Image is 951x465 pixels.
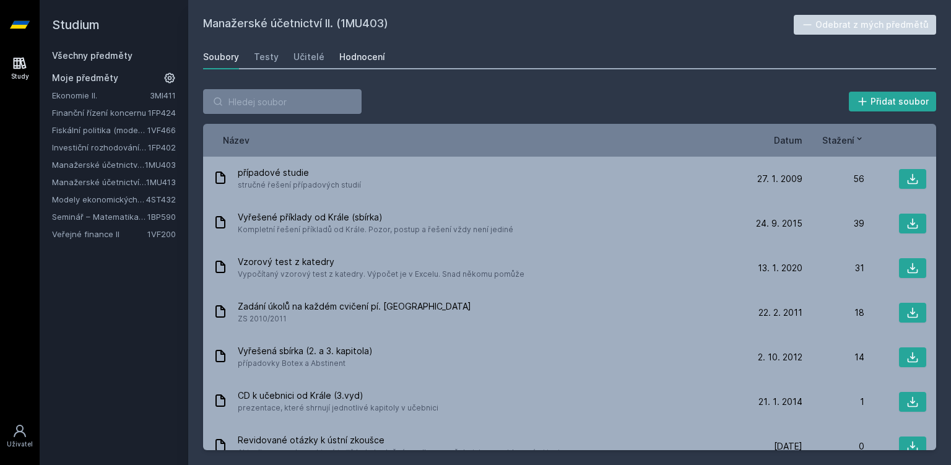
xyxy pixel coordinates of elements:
[774,134,802,147] button: Datum
[238,434,565,446] span: Revidované otázky k ústní zkoušce
[147,212,176,222] a: 1BP590
[802,173,864,185] div: 56
[802,306,864,319] div: 18
[238,357,373,370] span: případovky Botex a Abstinent
[802,396,864,408] div: 1
[822,134,854,147] span: Stažení
[757,173,802,185] span: 27. 1. 2009
[52,50,132,61] a: Všechny předměty
[238,389,438,402] span: CD k učebnici od Krále (3.vyd)
[339,45,385,69] a: Hodnocení
[52,193,146,206] a: Modely ekonomických a finančních časových řad
[2,50,37,87] a: Study
[238,446,565,459] span: Aktualizace souboru, který tu již byl, doplněný o odkazy v učebnici a s revidovanými texty
[802,440,864,453] div: 0
[238,167,361,179] span: případové studie
[146,177,176,187] a: 1MU413
[203,89,362,114] input: Hledej soubor
[802,217,864,230] div: 39
[758,306,802,319] span: 22. 2. 2011
[293,51,324,63] div: Učitelé
[238,224,513,236] span: Kompletní řešení příkladů od Krále. Pozor, postup a řešení vždy není jediné
[238,179,361,191] span: stručné řešení případových studií
[238,300,471,313] span: Zadání úkolů na každém cvičení pí. [GEOGRAPHIC_DATA]
[238,211,513,224] span: Vyřešené příklady od Krále (sbírka)
[52,211,147,223] a: Seminář – Matematika pro finance
[150,90,176,100] a: 3MI411
[758,396,802,408] span: 21. 1. 2014
[7,440,33,449] div: Uživatel
[802,262,864,274] div: 31
[203,51,239,63] div: Soubory
[238,402,438,414] span: prezentace, které shrnují jednotlivé kapitoly v učebnici
[238,313,471,325] span: ZS 2010/2011
[223,134,250,147] button: Název
[238,256,524,268] span: Vzorový test z katedry
[339,51,385,63] div: Hodnocení
[774,440,802,453] span: [DATE]
[146,194,176,204] a: 4ST432
[238,268,524,280] span: Vypočítaný vzorový test z katedry. Výpočet je v Excelu. Snad někomu pomůže
[52,159,145,171] a: Manažerské účetnictví II.
[254,51,279,63] div: Testy
[802,351,864,363] div: 14
[758,351,802,363] span: 2. 10. 2012
[52,141,148,154] a: Investiční rozhodování a dlouhodobé financování
[822,134,864,147] button: Stažení
[52,228,147,240] a: Veřejné finance II
[147,125,176,135] a: 1VF466
[145,160,176,170] a: 1MU403
[52,176,146,188] a: Manažerské účetnictví pro vedlejší specializaci
[148,142,176,152] a: 1FP402
[254,45,279,69] a: Testy
[756,217,802,230] span: 24. 9. 2015
[794,15,937,35] button: Odebrat z mých předmětů
[203,45,239,69] a: Soubory
[293,45,324,69] a: Učitelé
[238,345,373,357] span: Vyřešená sbírka (2. a 3. kapitola)
[52,124,147,136] a: Fiskální politika (moderní trendy a případové studie) (anglicky)
[52,106,148,119] a: Finanční řízení koncernu
[148,108,176,118] a: 1FP424
[849,92,937,111] button: Přidat soubor
[758,262,802,274] span: 13. 1. 2020
[2,417,37,455] a: Uživatel
[203,15,794,35] h2: Manažerské účetnictví II. (1MU403)
[11,72,29,81] div: Study
[52,72,118,84] span: Moje předměty
[147,229,176,239] a: 1VF200
[52,89,150,102] a: Ekonomie II.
